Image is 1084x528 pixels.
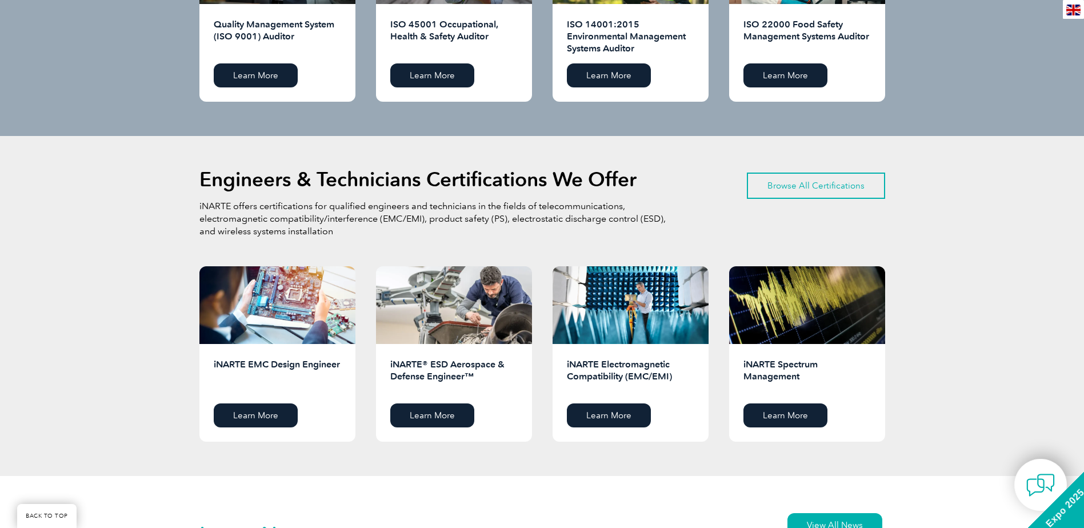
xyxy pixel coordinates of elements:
[1066,5,1081,15] img: en
[567,18,694,55] h2: ISO 14001:2015 Environmental Management Systems Auditor
[743,18,871,55] h2: ISO 22000 Food Safety Management Systems Auditor
[390,358,518,395] h2: iNARTE® ESD Aerospace & Defense Engineer™
[743,63,827,87] a: Learn More
[567,403,651,427] a: Learn More
[199,200,668,238] p: iNARTE offers certifications for qualified engineers and technicians in the fields of telecommuni...
[1026,471,1055,499] img: contact-chat.png
[743,358,871,395] h2: iNARTE Spectrum Management
[214,63,298,87] a: Learn More
[17,504,77,528] a: BACK TO TOP
[747,173,885,199] a: Browse All Certifications
[390,18,518,55] h2: ISO 45001 Occupational, Health & Safety Auditor
[743,403,827,427] a: Learn More
[199,170,637,189] h2: Engineers & Technicians Certifications We Offer
[390,403,474,427] a: Learn More
[214,403,298,427] a: Learn More
[567,358,694,395] h2: iNARTE Electromagnetic Compatibility (EMC/EMI)
[390,63,474,87] a: Learn More
[214,18,341,55] h2: Quality Management System (ISO 9001) Auditor
[567,63,651,87] a: Learn More
[214,358,341,395] h2: iNARTE EMC Design Engineer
